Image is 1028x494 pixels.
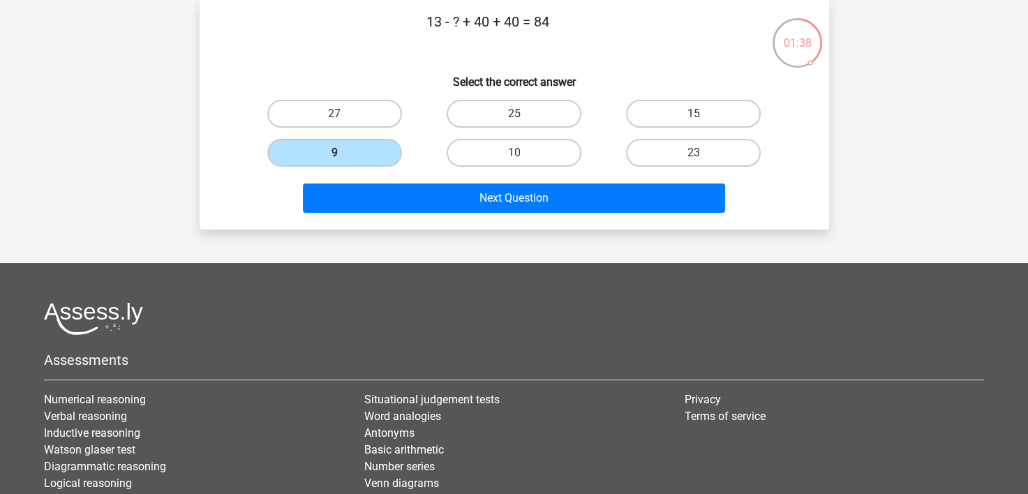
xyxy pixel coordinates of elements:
[267,100,402,128] label: 27
[44,460,166,473] a: Diagrammatic reasoning
[364,477,439,490] a: Venn diagrams
[222,64,807,89] h6: Select the correct answer
[44,426,140,440] a: Inductive reasoning
[364,460,435,473] a: Number series
[771,17,824,52] div: 01:38
[364,443,444,456] a: Basic arithmetic
[44,302,143,335] img: Assessly logo
[267,139,402,167] label: 9
[44,443,135,456] a: Watson glaser test
[44,410,127,423] a: Verbal reasoning
[447,139,581,167] label: 10
[44,477,132,490] a: Logical reasoning
[626,100,761,128] label: 15
[364,393,500,406] a: Situational judgement tests
[44,393,146,406] a: Numerical reasoning
[447,100,581,128] label: 25
[364,410,441,423] a: Word analogies
[685,410,766,423] a: Terms of service
[303,184,725,213] button: Next Question
[222,11,754,53] p: 13 - ? + 40 + 40 = 84
[626,139,761,167] label: 23
[364,426,415,440] a: Antonyms
[685,393,721,406] a: Privacy
[44,352,984,368] h5: Assessments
